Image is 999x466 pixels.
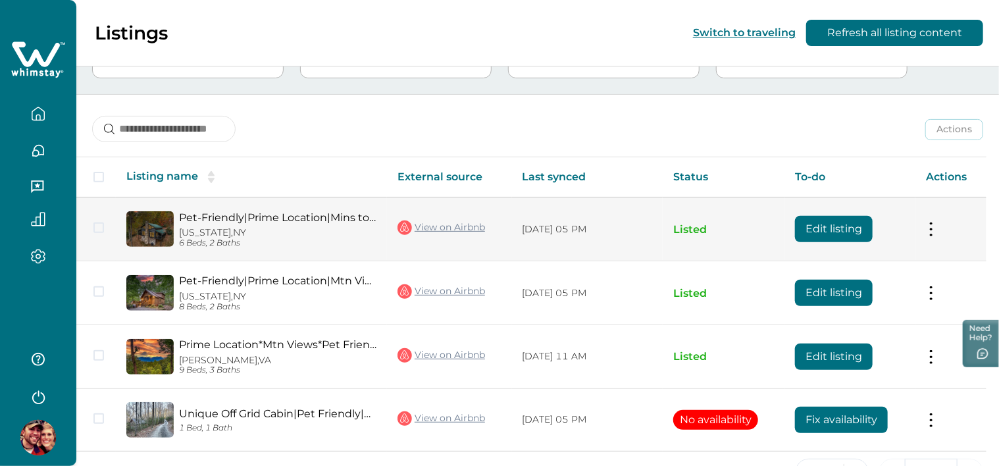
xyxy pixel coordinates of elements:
a: Unique Off Grid Cabin|Pet Friendly|Secluded [179,407,376,420]
a: View on Airbnb [397,283,485,300]
button: Switch to traveling [693,26,796,39]
img: propertyImage_Pet-Friendly|Prime Location|Mins to Pkwy|Hot tub [126,211,174,247]
a: View on Airbnb [397,410,485,427]
p: Listings [95,22,168,44]
button: Actions [925,119,983,140]
button: Edit listing [795,344,873,370]
p: 8 Beds, 2 Baths [179,302,376,312]
p: [DATE] 11 AM [523,350,653,363]
img: propertyImage_Prime Location*Mtn Views*Pet Friendly*Hot tub [126,339,174,375]
img: propertyImage_Unique Off Grid Cabin|Pet Friendly|Secluded [126,402,174,438]
p: 9 Beds, 3 Baths [179,365,376,375]
p: [US_STATE], NY [179,227,376,238]
th: Listing name [116,157,387,197]
button: Edit listing [795,216,873,242]
button: Fix availability [795,407,888,433]
a: Pet-Friendly|Prime Location|Mins to [GEOGRAPHIC_DATA]|Hot tub [179,211,376,224]
img: propertyImage_Pet-Friendly|Prime Location|Mtn Views|Hot Tub [126,275,174,311]
p: Listed [673,287,774,300]
p: [DATE] 05 PM [523,287,653,300]
a: View on Airbnb [397,347,485,364]
button: Refresh all listing content [806,20,983,46]
p: [DATE] 05 PM [523,223,653,236]
p: Listed [673,350,774,363]
img: Whimstay Host [20,420,56,455]
p: [US_STATE], NY [179,291,376,302]
p: [DATE] 05 PM [523,413,653,427]
p: 6 Beds, 2 Baths [179,238,376,248]
p: 1 Bed, 1 Bath [179,423,376,433]
a: Prime Location*Mtn Views*Pet Friendly*Hot tub [179,338,376,351]
button: No availability [673,410,758,430]
th: Actions [915,157,986,197]
p: [PERSON_NAME], VA [179,355,376,366]
button: Edit listing [795,280,873,306]
th: Last synced [512,157,663,197]
th: To-do [784,157,915,197]
th: Status [663,157,784,197]
button: sorting [198,170,224,184]
p: Listed [673,223,774,236]
a: View on Airbnb [397,219,485,236]
th: External source [387,157,512,197]
a: Pet-Friendly|Prime Location|Mtn Views|Hot Tub [179,274,376,287]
